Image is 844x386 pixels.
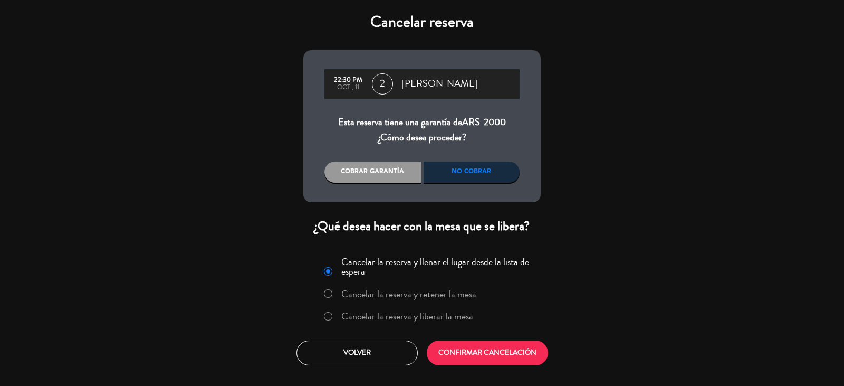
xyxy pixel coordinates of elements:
[427,341,548,365] button: CONFIRMAR CANCELACIÓN
[424,162,520,183] div: No cobrar
[372,73,393,95] span: 2
[341,312,473,321] label: Cancelar la reserva y liberar la mesa
[341,289,476,299] label: Cancelar la reserva y retener la mesa
[401,76,478,92] span: [PERSON_NAME]
[330,77,367,84] div: 22:30 PM
[330,84,367,91] div: oct., 11
[324,115,520,146] div: Esta reserva tiene una garantía de ¿Cómo desea proceder?
[341,257,534,276] label: Cancelar la reserva y llenar el lugar desde la lista de espera
[484,115,506,129] span: 2000
[296,341,418,365] button: Volver
[462,115,480,129] span: ARS
[303,13,541,32] h4: Cancelar reserva
[324,162,421,183] div: Cobrar garantía
[303,218,541,234] div: ¿Qué desea hacer con la mesa que se libera?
